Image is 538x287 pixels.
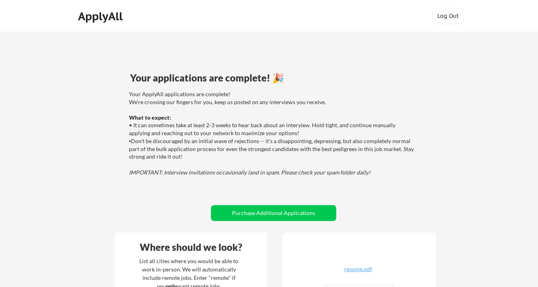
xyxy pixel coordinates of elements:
[311,266,405,272] div: resume.pdf
[130,73,417,83] div: Your applications are complete! 🎉
[129,114,171,121] strong: What to expect:
[117,242,265,252] div: Where should we look?
[311,266,405,279] a: resume.pdf
[211,205,336,221] button: Purchase Additional Applications
[129,138,131,144] font: •
[129,90,416,176] div: Your ApplyAll applications are complete! We're crossing our fingers for you, keep us posted on an...
[432,8,464,24] button: Log Out
[78,10,125,23] div: ApplyAll
[129,169,370,176] em: IMPORTANT: Interview invitations occasionally land in spam. Please check your spam folder daily!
